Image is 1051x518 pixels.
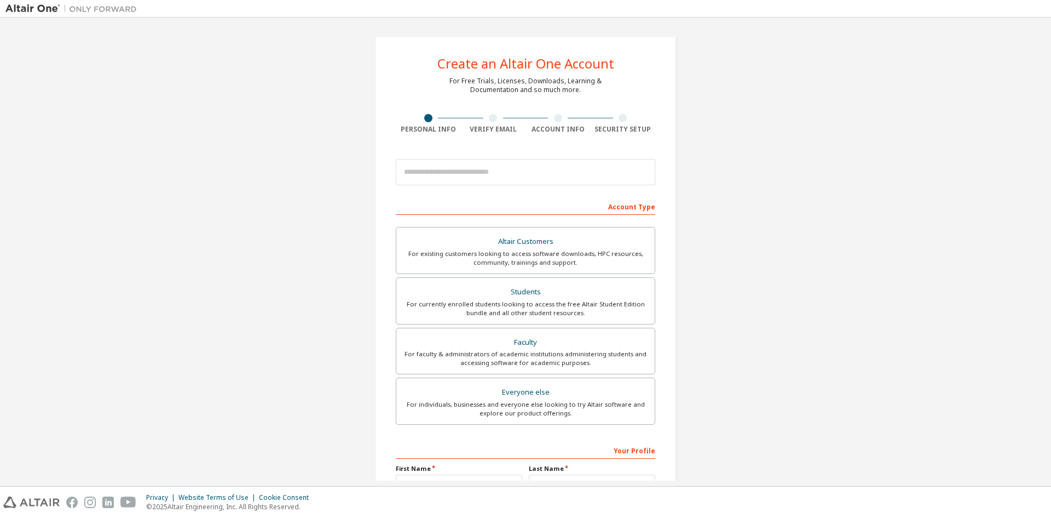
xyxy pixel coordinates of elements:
[66,497,78,508] img: facebook.svg
[403,400,648,418] div: For individuals, businesses and everyone else looking to try Altair software and explore our prod...
[525,125,591,134] div: Account Info
[259,493,315,502] div: Cookie Consent
[403,284,648,300] div: Students
[403,350,648,367] div: For faculty & administrators of academic institutions administering students and accessing softwa...
[396,464,522,473] label: First Name
[146,493,178,502] div: Privacy
[403,300,648,317] div: For currently enrolled students looking to access the free Altair Student Edition bundle and all ...
[449,77,602,94] div: For Free Trials, Licenses, Downloads, Learning & Documentation and so much more.
[403,249,648,267] div: For existing customers looking to access software downloads, HPC resources, community, trainings ...
[3,497,60,508] img: altair_logo.svg
[178,493,259,502] div: Website Terms of Use
[120,497,136,508] img: youtube.svg
[396,441,655,459] div: Your Profile
[84,497,96,508] img: instagram.svg
[403,335,648,350] div: Faculty
[102,497,114,508] img: linkedin.svg
[396,197,655,215] div: Account Type
[5,3,142,14] img: Altair One
[146,502,315,511] p: © 2025 Altair Engineering, Inc. All Rights Reserved.
[396,125,461,134] div: Personal Info
[461,125,526,134] div: Verify Email
[437,57,614,70] div: Create an Altair One Account
[591,125,656,134] div: Security Setup
[529,464,655,473] label: Last Name
[403,234,648,249] div: Altair Customers
[403,385,648,400] div: Everyone else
